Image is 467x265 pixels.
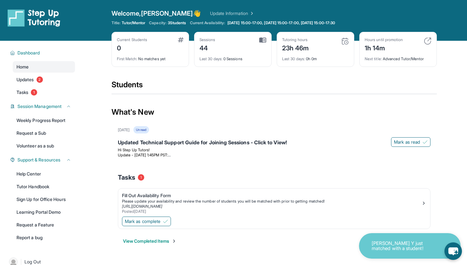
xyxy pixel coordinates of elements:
[282,56,305,61] span: Last 30 days :
[227,20,335,25] span: [DATE] 15:00-17:00, [DATE] 15:00-17:00, [DATE] 15:00-17:30
[122,20,145,25] span: Tutor/Mentor
[122,217,171,226] button: Mark as complete
[200,37,215,42] div: Sessions
[117,42,147,53] div: 0
[17,76,34,83] span: Updates
[13,206,75,218] a: Learning Portal Demo
[163,219,168,224] img: Mark as complete
[122,199,421,204] div: Please update your availability and review the number of students you will be matched with prior ...
[13,74,75,85] a: Updates2
[17,50,40,56] span: Dashboard
[13,232,75,243] a: Report a bug
[122,209,421,214] div: Posted [DATE]
[423,140,428,145] img: Mark as read
[200,56,222,61] span: Last 30 days :
[112,9,201,18] span: Welcome, [PERSON_NAME] 👋
[118,189,430,215] a: Fill Out Availability FormPlease update your availability and review the number of students you w...
[118,147,150,152] span: Hi Step Up Tutors!
[125,218,160,225] span: Mark as complete
[118,153,171,157] span: Update - [DATE] 1:45PM PST:
[112,20,120,25] span: Title:
[24,259,41,265] span: Log Out
[112,98,437,126] div: What's New
[424,37,431,45] img: card
[31,89,37,96] span: 1
[168,20,186,25] span: 3 Students
[365,53,431,61] div: Advanced Tutor/Mentor
[138,174,144,181] span: 1
[341,37,349,45] img: card
[13,168,75,180] a: Help Center
[13,127,75,139] a: Request a Sub
[118,173,135,182] span: Tasks
[365,42,403,53] div: 1h 14m
[226,20,336,25] a: [DATE] 15:00-17:00, [DATE] 15:00-17:00, [DATE] 15:00-17:30
[17,103,62,110] span: Session Management
[13,181,75,192] a: Tutor Handbook
[190,20,225,25] span: Current Availability:
[282,42,309,53] div: 23h 46m
[118,139,430,147] div: Updated Technical Support Guide for Joining Sessions - Click to View!
[149,20,166,25] span: Capacity:
[118,127,130,132] div: [DATE]
[123,238,177,244] button: View Completed Items
[133,126,149,133] div: Unread
[365,56,382,61] span: Next title :
[200,42,215,53] div: 44
[13,194,75,205] a: Sign Up for Office Hours
[37,76,43,83] span: 2
[8,9,60,27] img: logo
[112,80,437,94] div: Students
[117,37,147,42] div: Current Students
[282,37,309,42] div: Tutoring hours
[13,87,75,98] a: Tasks1
[17,64,29,70] span: Home
[394,139,420,145] span: Mark as read
[200,53,266,61] div: 0 Sessions
[210,10,254,17] a: Update Information
[17,157,60,163] span: Support & Resources
[13,61,75,73] a: Home
[365,37,403,42] div: Hours until promotion
[13,115,75,126] a: Weekly Progress Report
[15,50,71,56] button: Dashboard
[122,204,162,209] a: [URL][DOMAIN_NAME]
[178,37,184,42] img: card
[259,37,266,43] img: card
[282,53,349,61] div: 0h 0m
[117,53,184,61] div: No matches yet
[117,56,137,61] span: First Match :
[372,241,435,251] p: [PERSON_NAME] Y just matched with a student!
[248,10,254,17] img: Chevron Right
[122,192,421,199] div: Fill Out Availability Form
[444,242,462,260] button: chat-button
[391,137,430,147] button: Mark as read
[17,89,28,96] span: Tasks
[13,219,75,231] a: Request a Feature
[15,157,71,163] button: Support & Resources
[13,140,75,152] a: Volunteer as a sub
[15,103,71,110] button: Session Management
